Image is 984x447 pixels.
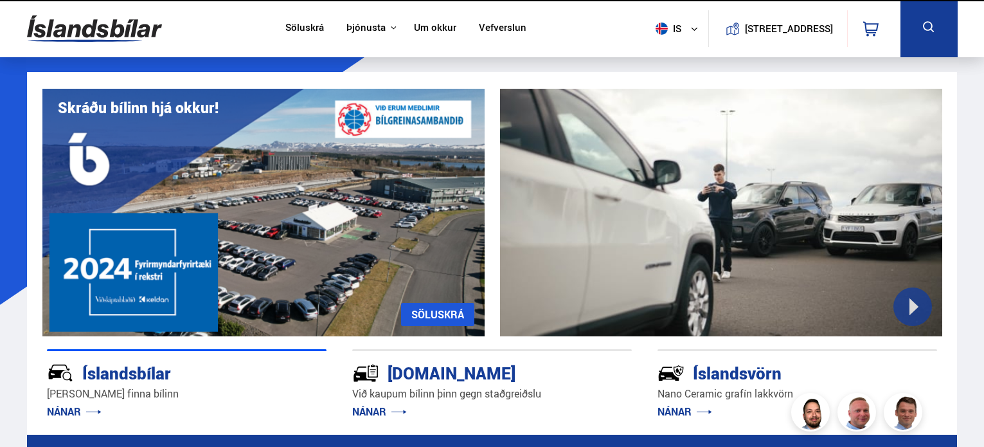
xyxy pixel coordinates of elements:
div: Íslandsvörn [657,361,891,383]
img: JRvxyua_JYH6wB4c.svg [47,360,74,387]
button: is [650,10,708,48]
a: [STREET_ADDRESS] [715,10,840,47]
button: [STREET_ADDRESS] [750,23,828,34]
p: Nano Ceramic grafín lakkvörn [657,387,937,401]
img: nhp88E3Fdnt1Opn2.png [793,395,832,433]
button: Þjónusta [346,22,386,34]
p: Við kaupum bílinn þinn gegn staðgreiðslu [352,387,632,401]
div: [DOMAIN_NAME] [352,361,586,383]
a: Söluskrá [285,22,324,35]
a: Vefverslun [479,22,526,35]
img: svg+xml;base64,PHN2ZyB4bWxucz0iaHR0cDovL3d3dy53My5vcmcvMjAwMC9zdmciIHdpZHRoPSI1MTIiIGhlaWdodD0iNT... [656,23,668,35]
a: NÁNAR [352,405,407,419]
h1: Skráðu bílinn hjá okkur! [58,99,219,116]
a: Um okkur [414,22,456,35]
span: is [650,23,683,35]
div: Íslandsbílar [47,361,281,383]
a: SÖLUSKRÁ [401,303,474,326]
img: eKx6w-_Home_640_.png [42,89,485,336]
img: tr5P-W3DuiFaO7aO.svg [352,360,379,387]
p: [PERSON_NAME] finna bílinn [47,387,327,401]
img: FbJEzSuNWCJXmdc-.webp [886,395,924,433]
img: G0Ugv5HjCgRt.svg [27,8,162,50]
a: NÁNAR [47,405,102,419]
img: -Svtn6bYgwAsiwNX.svg [657,360,684,387]
img: siFngHWaQ9KaOqBr.png [839,395,878,433]
a: NÁNAR [657,405,712,419]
